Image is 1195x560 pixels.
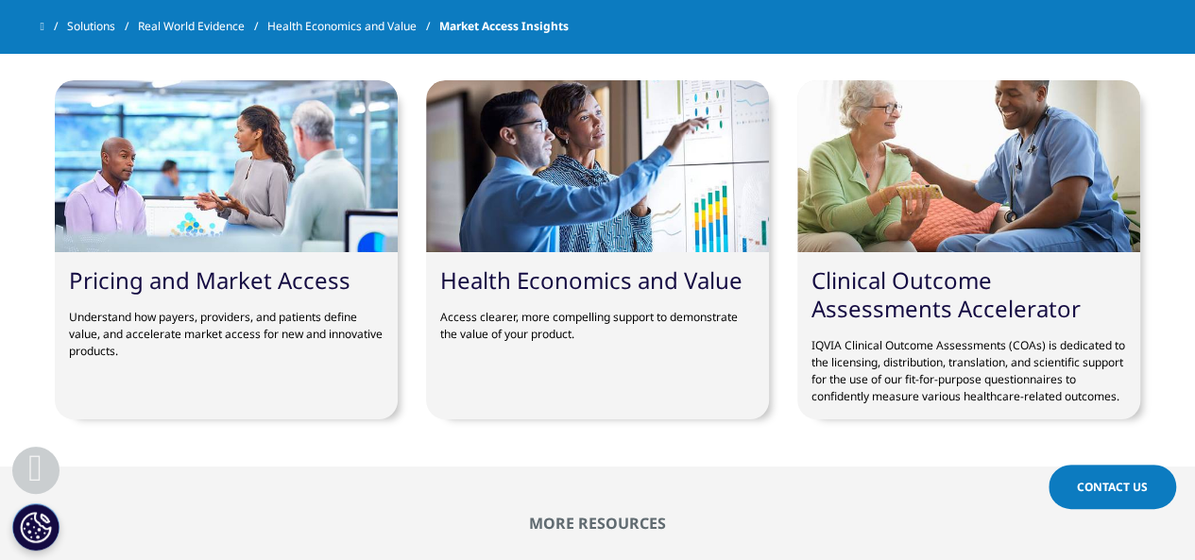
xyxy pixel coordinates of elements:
a: Pricing and Market Access [69,264,350,296]
a: Health Economics and Value [267,9,439,43]
h2: More resources [41,514,1155,533]
a: Clinical Outcome Assessments Accelerator [811,264,1081,324]
span: Market Access Insights [439,9,569,43]
p: IQVIA Clinical Outcome Assessments (COAs) is dedicated to the licensing, distribution, translatio... [811,323,1126,405]
a: Health Economics and Value [440,264,743,296]
span: Contact Us [1077,479,1148,495]
a: Contact Us [1049,465,1176,509]
a: Real World Evidence [138,9,267,43]
p: Access clearer, more compelling support to demonstrate the value of your product. [440,295,755,343]
p: Understand how payers, providers, and patients define value, and accelerate market access for new... [69,295,384,360]
a: Solutions [67,9,138,43]
button: Cookie-instellingen [12,503,60,551]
